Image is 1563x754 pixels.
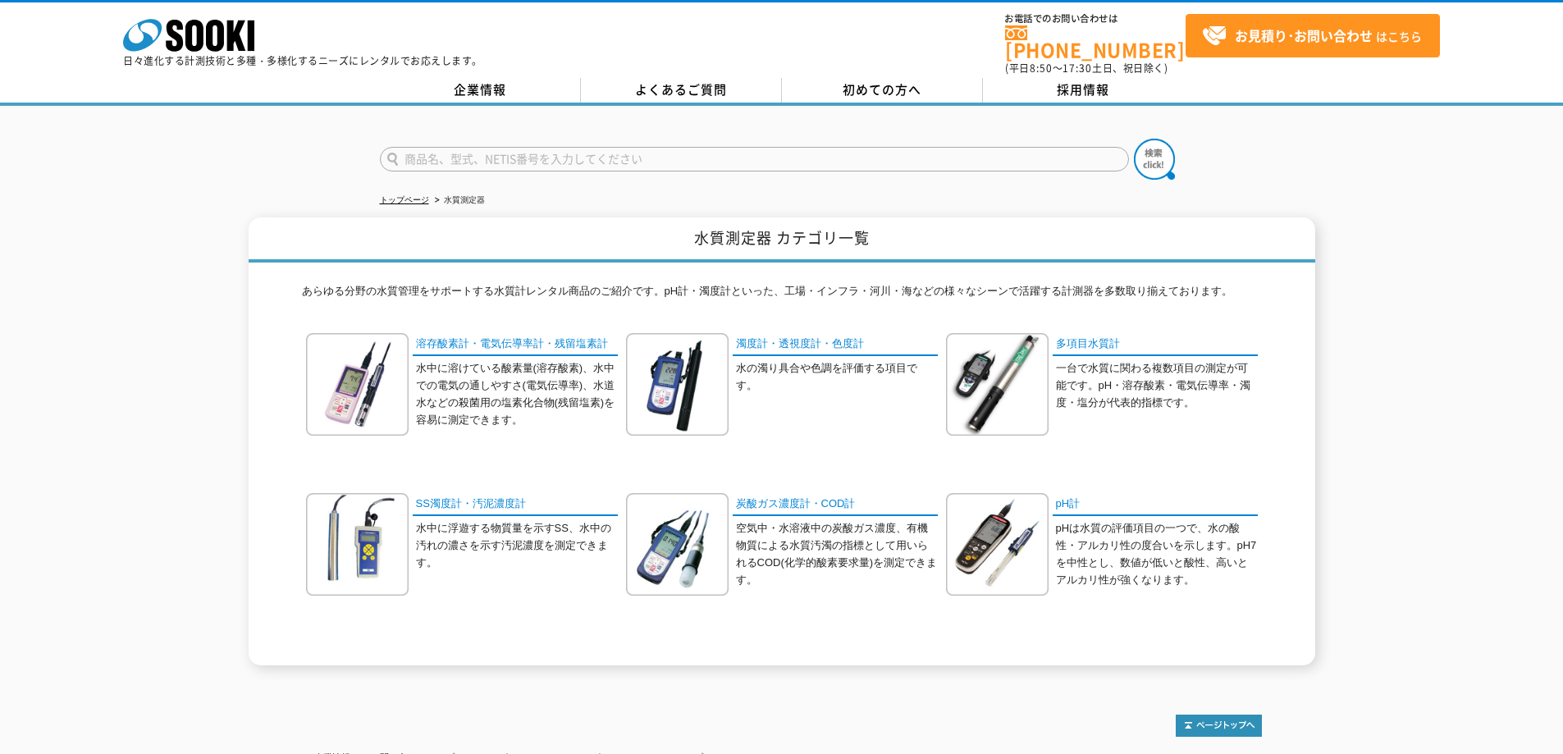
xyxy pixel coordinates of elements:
[733,493,938,517] a: 炭酸ガス濃度計・COD計
[581,78,782,103] a: よくあるご質問
[1053,333,1258,357] a: 多項目水質計
[843,80,921,98] span: 初めての方へ
[1063,61,1092,75] span: 17:30
[782,78,983,103] a: 初めての方へ
[1005,14,1186,24] span: お電話でのお問い合わせは
[1005,25,1186,59] a: [PHONE_NUMBER]
[1134,139,1175,180] img: btn_search.png
[1235,25,1373,45] strong: お見積り･お問い合わせ
[1053,493,1258,517] a: pH計
[123,56,482,66] p: 日々進化する計測技術と多種・多様化するニーズにレンタルでお応えします。
[249,217,1315,263] h1: 水質測定器 カテゴリ一覧
[946,333,1049,436] img: 多項目水質計
[946,493,1049,596] img: pH計
[733,333,938,357] a: 濁度計・透視度計・色度計
[1005,61,1168,75] span: (平日 ～ 土日、祝日除く)
[432,192,485,209] li: 水質測定器
[1030,61,1053,75] span: 8:50
[1056,360,1258,411] p: 一台で水質に関わる複数項目の測定が可能です。pH・溶存酸素・電気伝導率・濁度・塩分が代表的指標です。
[413,333,618,357] a: 溶存酸素計・電気伝導率計・残留塩素計
[626,333,729,436] img: 濁度計・透視度計・色度計
[380,78,581,103] a: 企業情報
[1056,520,1258,588] p: pHは水質の評価項目の一つで、水の酸性・アルカリ性の度合いを示します。pH7を中性とし、数値が低いと酸性、高いとアルカリ性が強くなります。
[1186,14,1440,57] a: お見積り･お問い合わせはこちら
[983,78,1184,103] a: 採用情報
[380,195,429,204] a: トップページ
[306,333,409,436] img: 溶存酸素計・電気伝導率計・残留塩素計
[380,147,1129,171] input: 商品名、型式、NETIS番号を入力してください
[1202,24,1422,48] span: はこちら
[302,283,1262,308] p: あらゆる分野の水質管理をサポートする水質計レンタル商品のご紹介です。pH計・濁度計といった、工場・インフラ・河川・海などの様々なシーンで活躍する計測器を多数取り揃えております。
[306,493,409,596] img: SS濁度計・汚泥濃度計
[626,493,729,596] img: 炭酸ガス濃度計・COD計
[736,360,938,395] p: 水の濁り具合や色調を評価する項目です。
[1176,715,1262,737] img: トップページへ
[416,520,618,571] p: 水中に浮遊する物質量を示すSS、水中の汚れの濃さを示す汚泥濃度を測定できます。
[413,493,618,517] a: SS濁度計・汚泥濃度計
[736,520,938,588] p: 空気中・水溶液中の炭酸ガス濃度、有機物質による水質汚濁の指標として用いられるCOD(化学的酸素要求量)を測定できます。
[416,360,618,428] p: 水中に溶けている酸素量(溶存酸素)、水中での電気の通しやすさ(電気伝導率)、水道水などの殺菌用の塩素化合物(残留塩素)を容易に測定できます。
